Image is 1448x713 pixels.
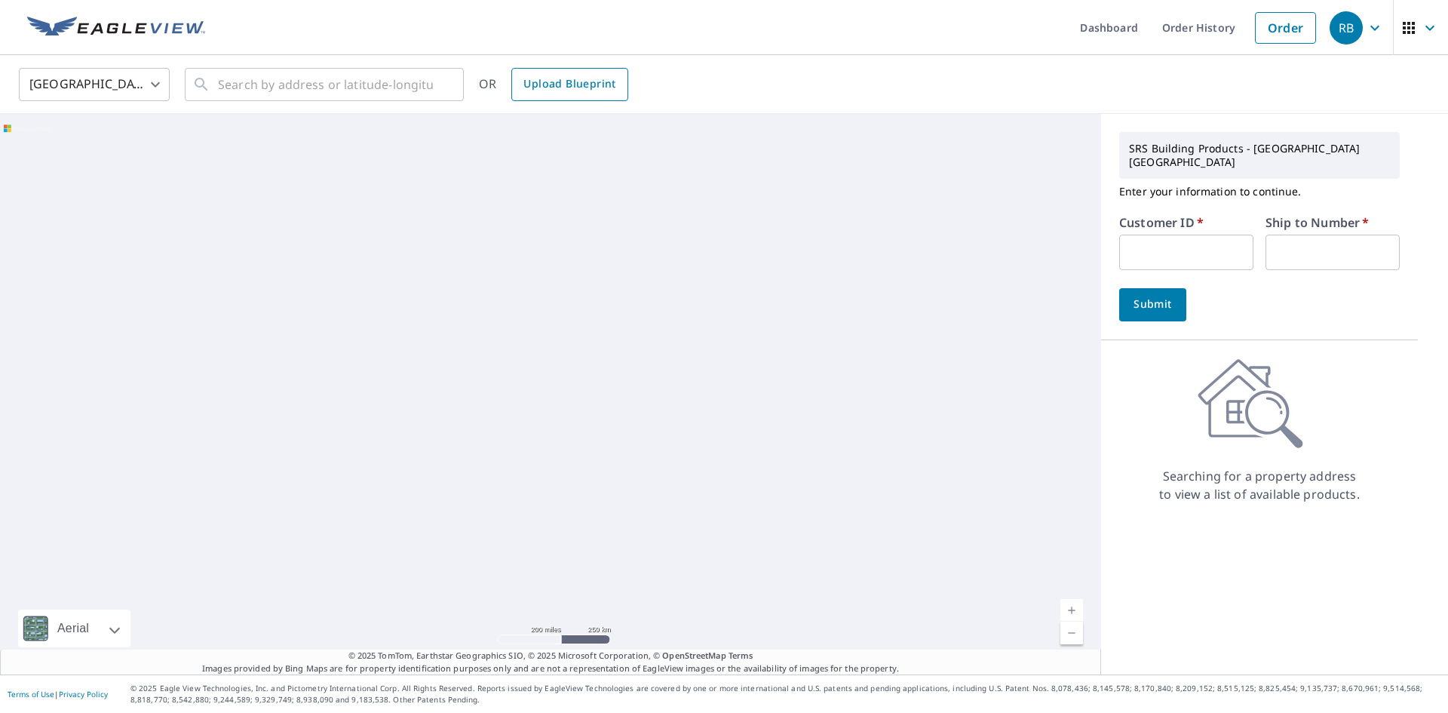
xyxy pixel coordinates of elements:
[53,610,94,647] div: Aerial
[218,63,433,106] input: Search by address or latitude-longitude
[18,610,130,647] div: Aerial
[511,68,627,101] a: Upload Blueprint
[1255,12,1316,44] a: Order
[59,689,108,699] a: Privacy Policy
[8,690,108,699] p: |
[1119,217,1204,229] label: Customer ID
[1123,136,1396,175] p: SRS Building Products - [GEOGRAPHIC_DATA] [GEOGRAPHIC_DATA]
[1131,295,1174,314] span: Submit
[1060,599,1083,622] a: Current Level 5, Zoom In
[729,650,753,661] a: Terms
[1265,217,1369,229] label: Ship to Number
[348,650,753,662] span: © 2025 TomTom, Earthstar Geographics SIO, © 2025 Microsoft Corporation, ©
[523,75,615,94] span: Upload Blueprint
[1158,467,1361,503] p: Searching for a property address to view a list of available products.
[662,650,726,661] a: OpenStreetMap
[19,63,170,106] div: [GEOGRAPHIC_DATA]
[27,17,205,39] img: EV Logo
[479,68,628,101] div: OR
[130,683,1440,705] p: © 2025 Eagle View Technologies, Inc. and Pictometry International Corp. All Rights Reserved. Repo...
[8,689,54,699] a: Terms of Use
[1119,179,1400,204] p: Enter your information to continue.
[1119,288,1186,321] button: Submit
[1330,11,1363,45] div: RB
[1060,622,1083,644] a: Current Level 5, Zoom Out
